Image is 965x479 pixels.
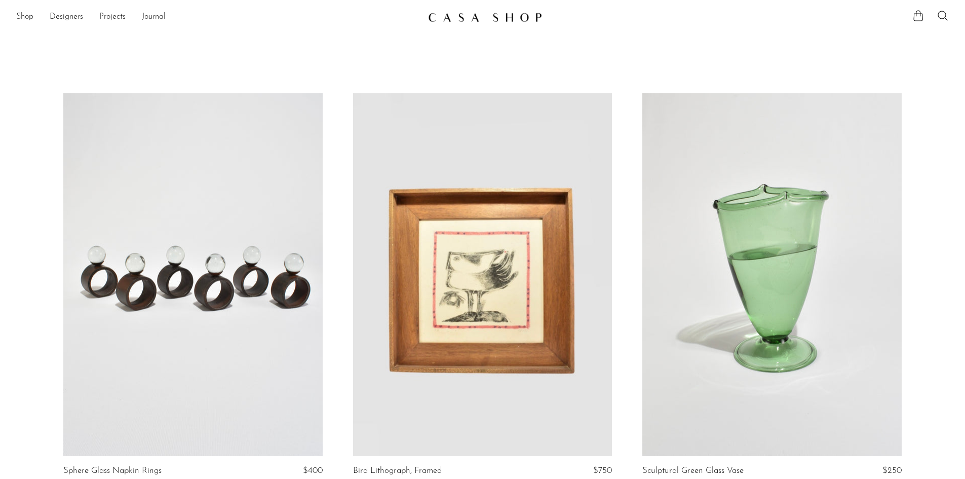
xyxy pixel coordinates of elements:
a: Sculptural Green Glass Vase [642,466,744,475]
nav: Desktop navigation [16,9,420,26]
ul: NEW HEADER MENU [16,9,420,26]
span: $750 [593,466,612,475]
span: $400 [303,466,323,475]
a: Bird Lithograph, Framed [353,466,442,475]
a: Sphere Glass Napkin Rings [63,466,162,475]
a: Projects [99,11,126,24]
a: Shop [16,11,33,24]
a: Designers [50,11,83,24]
span: $250 [882,466,902,475]
a: Journal [142,11,166,24]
